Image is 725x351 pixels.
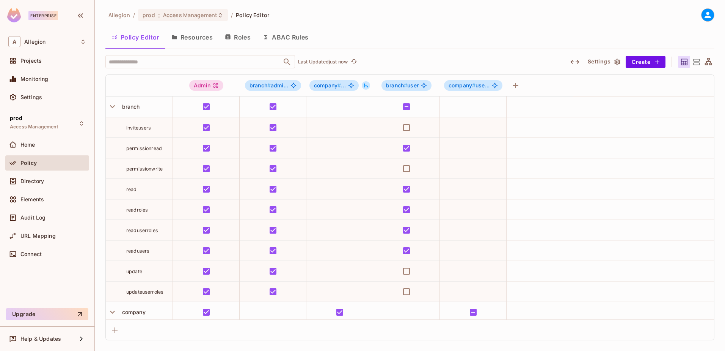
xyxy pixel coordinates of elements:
[250,82,271,89] span: branch
[348,57,358,66] span: Click to refresh data
[158,12,160,18] span: :
[119,309,146,315] span: company
[386,82,407,89] span: branch
[163,11,217,19] span: Access Management
[282,57,292,67] button: Open
[20,142,35,148] span: Home
[126,269,142,274] span: update
[20,76,49,82] span: Monitoring
[20,178,44,184] span: Directory
[404,82,407,89] span: #
[126,145,162,151] span: permissionread
[126,207,148,213] span: readroles
[126,166,163,172] span: permissionwrite
[257,28,315,47] button: ABAC Rules
[20,215,46,221] span: Audit Log
[119,103,140,110] span: branch
[8,36,20,47] span: A
[236,11,269,19] span: Policy Editor
[105,28,165,47] button: Policy Editor
[28,11,58,20] div: Enterprise
[7,8,21,22] img: SReyMgAAAABJRU5ErkJggg==
[309,80,359,91] span: company#admin
[20,94,42,100] span: Settings
[386,82,419,89] span: user
[351,58,357,66] span: refresh
[314,82,346,89] span: ...
[626,56,665,68] button: Create
[337,82,341,89] span: #
[444,80,502,91] span: company#user
[298,59,348,65] p: Last Updated just now
[250,82,288,89] span: admi...
[126,289,163,295] span: updateuserroles
[126,187,137,192] span: read
[24,39,46,45] span: Workspace: Allegion
[314,82,341,89] span: company
[189,80,223,91] div: Admin
[267,82,271,89] span: #
[20,336,61,342] span: Help & Updates
[449,82,475,89] span: company
[133,11,135,19] li: /
[585,56,623,68] button: Settings
[349,57,358,66] button: refresh
[143,11,155,19] span: prod
[231,11,233,19] li: /
[165,28,219,47] button: Resources
[219,28,257,47] button: Roles
[108,11,130,19] span: the active workspace
[126,248,149,254] span: readusers
[6,308,88,320] button: Upgrade
[20,251,42,257] span: Connect
[126,228,158,233] span: readuserroles
[10,124,58,130] span: Access Management
[20,233,56,239] span: URL Mapping
[245,80,301,91] span: branch#admin
[449,82,490,89] span: use...
[126,125,151,131] span: inviteusers
[20,196,44,202] span: Elements
[10,115,23,121] span: prod
[472,82,475,89] span: #
[20,160,37,166] span: Policy
[20,58,42,64] span: Projects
